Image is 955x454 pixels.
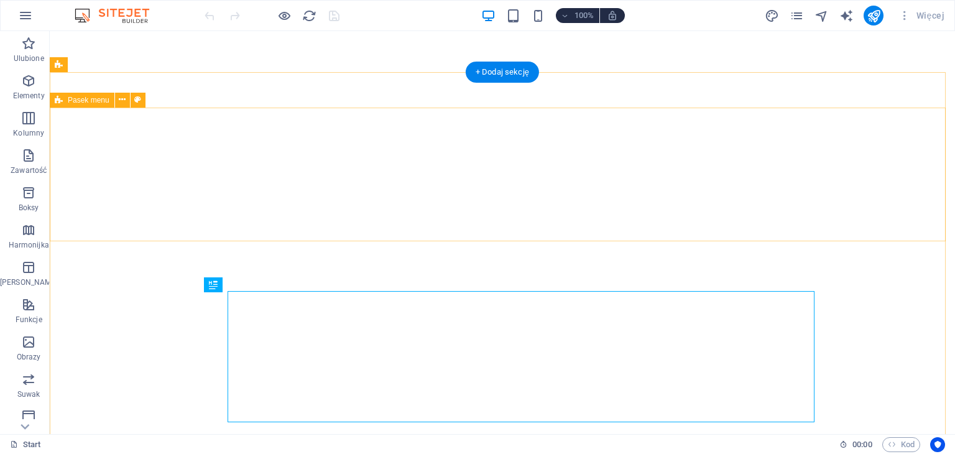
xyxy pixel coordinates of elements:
button: design [764,8,779,23]
i: Projekt (Ctrl+Alt+Y) [765,9,779,23]
button: Więcej [893,6,949,25]
button: 100% [556,8,600,23]
button: publish [864,6,883,25]
button: reload [302,8,316,23]
span: 00 00 [852,437,872,452]
p: Kolumny [13,128,44,138]
h6: Czas sesji [839,437,872,452]
p: Harmonijka [9,240,49,250]
span: : [861,440,863,449]
p: Funkcje [16,315,42,325]
p: Boksy [19,203,39,213]
span: Pasek menu [68,96,109,104]
button: pages [789,8,804,23]
i: Opublikuj [867,9,881,23]
h6: 100% [574,8,594,23]
p: Suwak [17,389,40,399]
span: Kod [888,437,915,452]
i: Przeładuj stronę [302,9,316,23]
button: navigator [814,8,829,23]
span: Więcej [898,9,944,22]
p: Obrazy [17,352,41,362]
i: AI Writer [839,9,854,23]
button: Kliknij tutaj, aby wyjść z trybu podglądu i kontynuować edycję [277,8,292,23]
a: Kliknij, aby anulować zaznaczenie. Kliknij dwukrotnie, aby otworzyć Strony [10,437,41,452]
button: Kod [882,437,920,452]
button: Usercentrics [930,437,945,452]
p: Zawartość [11,165,47,175]
i: Po zmianie rozmiaru automatycznie dostosowuje poziom powiększenia do wybranego urządzenia. [607,10,618,21]
img: Editor Logo [72,8,165,23]
p: Elementy [13,91,45,101]
button: text_generator [839,8,854,23]
div: + Dodaj sekcję [466,62,539,83]
p: Ulubione [14,53,44,63]
i: Strony (Ctrl+Alt+S) [790,9,804,23]
i: Nawigator [814,9,829,23]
